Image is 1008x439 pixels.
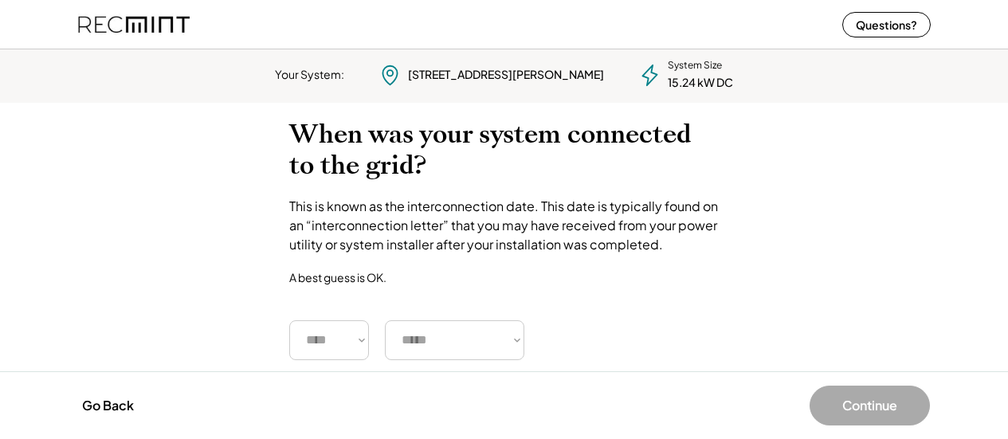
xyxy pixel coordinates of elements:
[78,3,190,45] img: recmint-logotype%403x%20%281%29.jpeg
[668,59,722,73] div: System Size
[408,67,604,83] div: [STREET_ADDRESS][PERSON_NAME]
[77,388,139,423] button: Go Back
[289,119,720,181] h2: When was your system connected to the grid?
[810,386,930,425] button: Continue
[275,67,344,83] div: Your System:
[668,75,733,91] div: 15.24 kW DC
[289,270,386,284] div: A best guess is OK.
[842,12,931,37] button: Questions?
[289,197,720,254] div: This is known as the interconnection date. This date is typically found on an “interconnection le...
